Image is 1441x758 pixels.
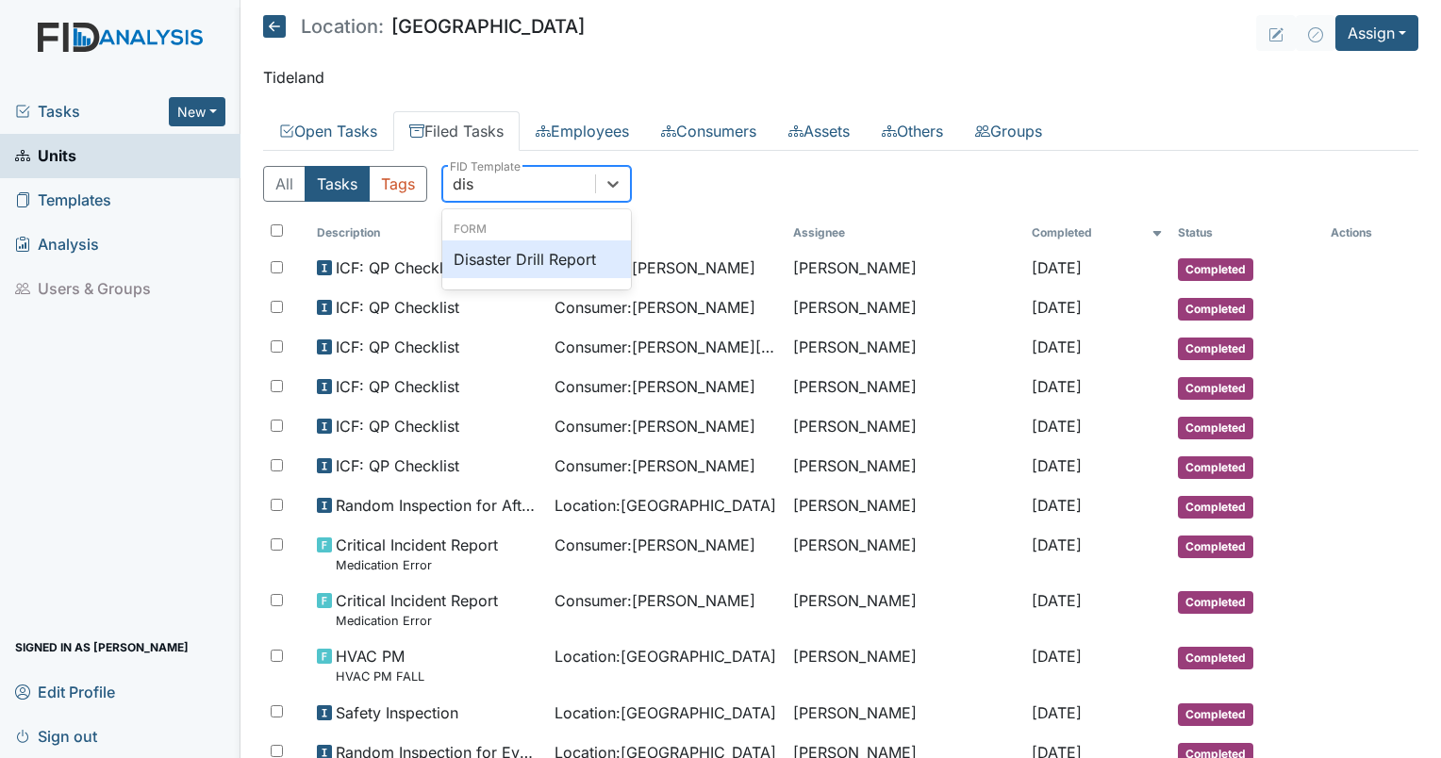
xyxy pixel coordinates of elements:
[1032,496,1082,515] span: [DATE]
[520,111,645,151] a: Employees
[442,240,631,278] div: Disaster Drill Report
[1178,703,1253,726] span: Completed
[866,111,959,151] a: Others
[555,645,776,667] span: Location : [GEOGRAPHIC_DATA]
[15,141,76,171] span: Units
[786,582,1024,637] td: [PERSON_NAME]
[263,66,1418,89] p: Tideland
[15,186,111,215] span: Templates
[1032,591,1082,610] span: [DATE]
[336,612,498,630] small: Medication Error
[555,534,755,556] span: Consumer : [PERSON_NAME]
[336,336,459,358] span: ICF: QP Checklist
[1032,377,1082,396] span: [DATE]
[786,217,1024,249] th: Assignee
[15,677,115,706] span: Edit Profile
[336,494,540,517] span: Random Inspection for Afternoon
[786,637,1024,693] td: [PERSON_NAME]
[555,701,776,724] span: Location : [GEOGRAPHIC_DATA]
[336,296,459,319] span: ICF: QP Checklist
[336,454,459,477] span: ICF: QP Checklist
[1178,258,1253,281] span: Completed
[305,166,370,202] button: Tasks
[1170,217,1323,249] th: Toggle SortBy
[772,111,866,151] a: Assets
[369,166,427,202] button: Tags
[1178,536,1253,558] span: Completed
[336,667,424,685] small: HVAC PM FALL
[1032,536,1082,554] span: [DATE]
[301,17,384,36] span: Location:
[15,230,99,259] span: Analysis
[1323,217,1417,249] th: Actions
[1178,338,1253,360] span: Completed
[336,556,498,574] small: Medication Error
[336,256,459,279] span: ICF: QP Checklist
[555,375,755,398] span: Consumer : [PERSON_NAME]
[309,217,548,249] th: Toggle SortBy
[1178,377,1253,400] span: Completed
[1032,647,1082,666] span: [DATE]
[169,97,225,126] button: New
[555,296,755,319] span: Consumer : [PERSON_NAME]
[1024,217,1170,249] th: Toggle SortBy
[959,111,1058,151] a: Groups
[336,701,458,724] span: Safety Inspection
[1032,338,1082,356] span: [DATE]
[1178,591,1253,614] span: Completed
[15,633,189,662] span: Signed in as [PERSON_NAME]
[786,368,1024,407] td: [PERSON_NAME]
[555,494,776,517] span: Location : [GEOGRAPHIC_DATA]
[271,224,283,237] input: Toggle All Rows Selected
[1032,417,1082,436] span: [DATE]
[336,589,498,630] span: Critical Incident Report Medication Error
[263,111,393,151] a: Open Tasks
[1032,298,1082,317] span: [DATE]
[1178,647,1253,669] span: Completed
[786,249,1024,288] td: [PERSON_NAME]
[786,526,1024,582] td: [PERSON_NAME]
[393,111,520,151] a: Filed Tasks
[15,100,169,123] a: Tasks
[1178,417,1253,439] span: Completed
[547,217,786,249] th: Toggle SortBy
[786,694,1024,733] td: [PERSON_NAME]
[555,415,755,437] span: Consumer : [PERSON_NAME]
[786,407,1024,447] td: [PERSON_NAME]
[263,15,585,38] h5: [GEOGRAPHIC_DATA]
[336,645,424,685] span: HVAC PM HVAC PM FALL
[786,486,1024,526] td: [PERSON_NAME]
[263,166,427,202] div: Type filter
[1178,298,1253,321] span: Completed
[1335,15,1418,51] button: Assign
[1032,703,1082,722] span: [DATE]
[336,415,459,437] span: ICF: QP Checklist
[1178,496,1253,519] span: Completed
[442,221,631,238] div: Form
[15,721,97,750] span: Sign out
[555,336,778,358] span: Consumer : [PERSON_NAME][GEOGRAPHIC_DATA]
[555,256,755,279] span: Consumer : [PERSON_NAME]
[1032,258,1082,277] span: [DATE]
[1178,456,1253,479] span: Completed
[336,534,498,574] span: Critical Incident Report Medication Error
[263,166,306,202] button: All
[786,447,1024,486] td: [PERSON_NAME]
[555,454,755,477] span: Consumer : [PERSON_NAME]
[786,288,1024,328] td: [PERSON_NAME]
[336,375,459,398] span: ICF: QP Checklist
[1032,456,1082,475] span: [DATE]
[786,328,1024,368] td: [PERSON_NAME]
[645,111,772,151] a: Consumers
[555,589,755,612] span: Consumer : [PERSON_NAME]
